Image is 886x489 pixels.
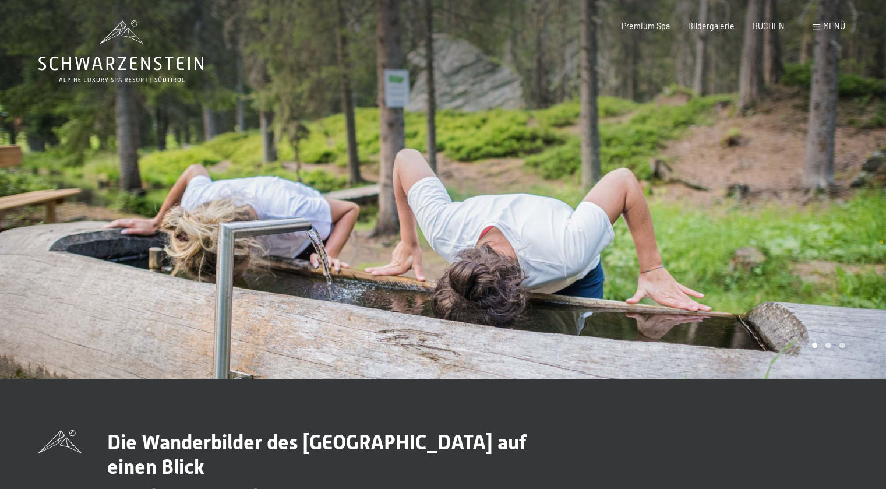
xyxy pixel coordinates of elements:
div: Carousel Page 1 (Current Slide) [812,343,818,349]
a: BUCHEN [753,21,785,31]
div: Carousel Page 2 [825,343,831,349]
a: Premium Spa [622,21,670,31]
div: Carousel Page 3 [839,343,845,349]
a: Bildergalerie [688,21,735,31]
span: Die Wanderbilder des [GEOGRAPHIC_DATA] auf einen Blick [107,430,526,479]
span: Menü [823,21,845,31]
div: Carousel Pagination [808,343,845,349]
